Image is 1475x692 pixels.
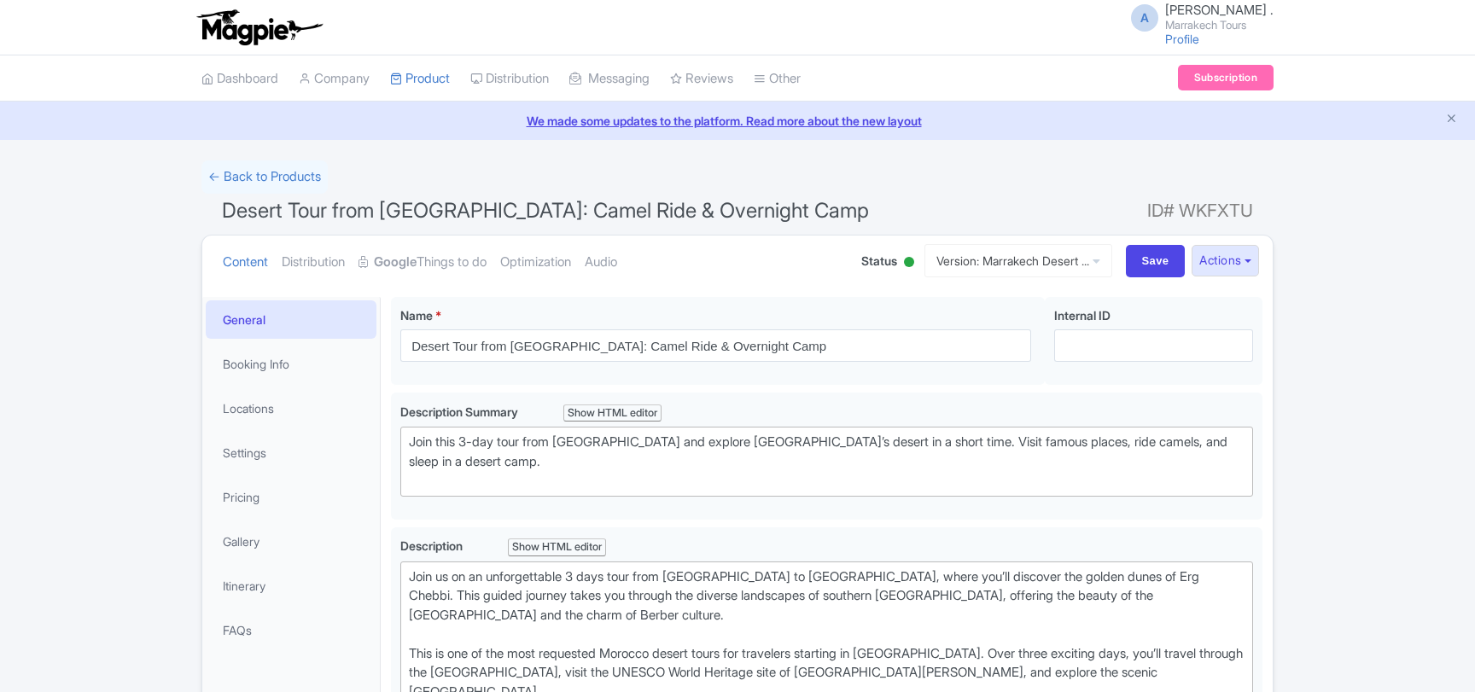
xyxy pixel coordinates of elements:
a: Profile [1165,32,1199,46]
a: FAQs [206,611,376,649]
a: Content [223,236,268,289]
a: Distribution [282,236,345,289]
span: Status [861,252,897,270]
span: Description Summary [400,404,521,419]
a: Gallery [206,522,376,561]
a: Pricing [206,478,376,516]
a: Optimization [500,236,571,289]
a: Messaging [569,55,650,102]
a: Locations [206,389,376,427]
a: Settings [206,433,376,472]
img: logo-ab69f6fb50320c5b225c76a69d11143b.png [193,9,325,46]
a: Version: Marrakech Desert ... [924,244,1112,277]
span: Name [400,308,433,323]
div: Active [901,250,918,276]
a: Itinerary [206,567,376,605]
button: Actions [1192,245,1259,276]
div: Show HTML editor [563,404,662,422]
a: A [PERSON_NAME] . Marrakech Tours [1121,3,1274,31]
a: ← Back to Products [201,160,328,194]
span: A [1131,4,1158,32]
a: Product [390,55,450,102]
button: Close announcement [1445,110,1458,130]
a: Company [299,55,370,102]
small: Marrakech Tours [1165,20,1274,31]
a: Dashboard [201,55,278,102]
span: ID# WKFXTU [1147,194,1253,228]
span: Internal ID [1054,308,1111,323]
input: Save [1126,245,1186,277]
a: Other [754,55,801,102]
div: Join this 3-day tour from [GEOGRAPHIC_DATA] and explore [GEOGRAPHIC_DATA]’s desert in a short tim... [409,433,1245,491]
a: General [206,300,376,339]
strong: Google [374,253,417,272]
div: Show HTML editor [508,538,606,556]
a: Distribution [470,55,549,102]
a: Booking Info [206,345,376,383]
span: Description [400,538,465,553]
a: Subscription [1178,65,1274,90]
a: Audio [585,236,617,289]
a: Reviews [670,55,733,102]
span: Desert Tour from [GEOGRAPHIC_DATA]: Camel Ride & Overnight Camp [222,198,869,223]
span: [PERSON_NAME] . [1165,2,1274,18]
a: We made some updates to the platform. Read more about the new layout [10,112,1465,130]
a: GoogleThings to do [359,236,487,289]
